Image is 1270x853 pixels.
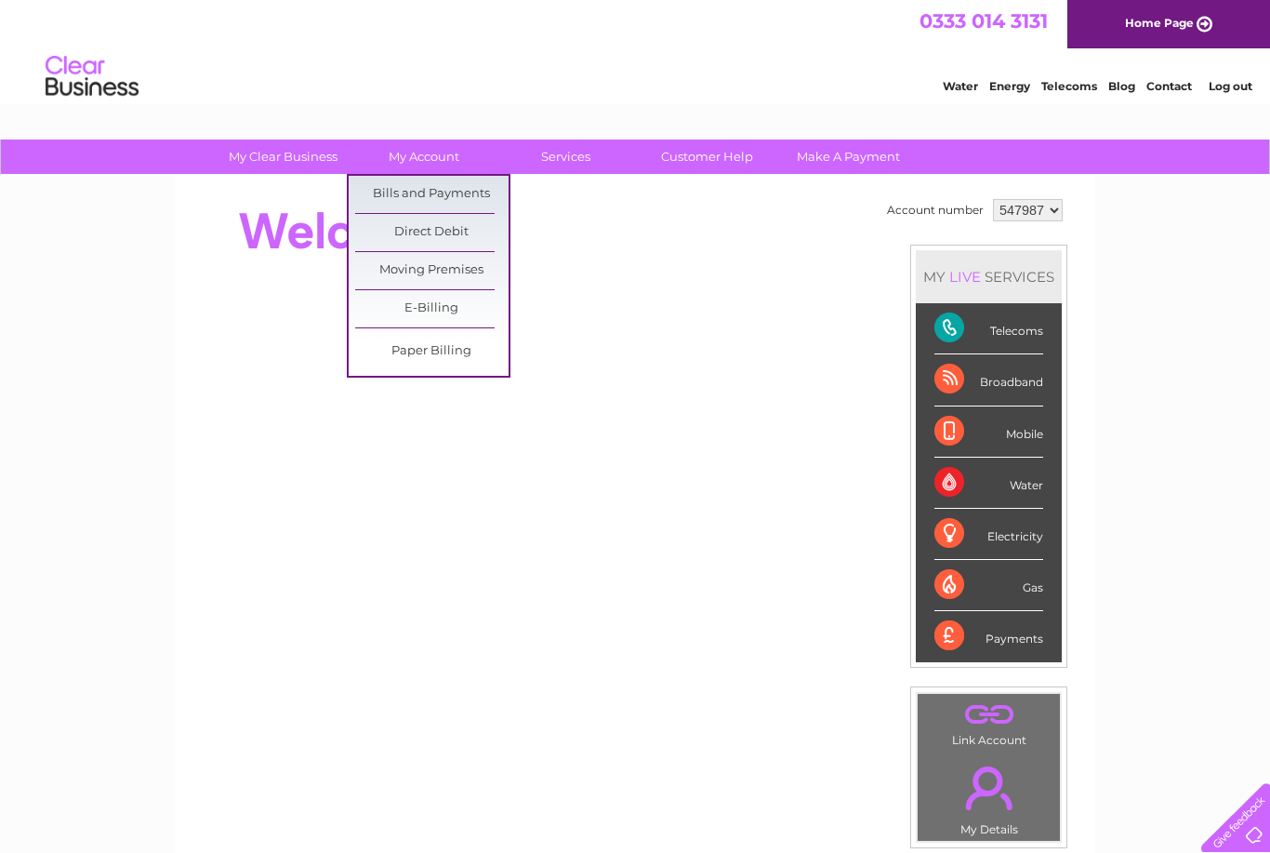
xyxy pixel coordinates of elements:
a: Telecoms [1041,79,1097,93]
img: logo.png [45,48,139,105]
a: Water [943,79,978,93]
div: Broadband [934,354,1043,406]
div: Mobile [934,407,1043,458]
div: LIVE [946,268,985,286]
a: Contact [1146,79,1192,93]
a: Energy [989,79,1030,93]
a: Blog [1108,79,1135,93]
a: Direct Debit [355,214,509,251]
a: E-Billing [355,290,509,327]
div: Clear Business is a trading name of Verastar Limited (registered in [GEOGRAPHIC_DATA] No. 3667643... [197,10,1076,90]
a: Bills and Payments [355,176,509,213]
div: Water [934,458,1043,509]
a: . [922,699,1055,731]
a: Log out [1209,79,1252,93]
a: Moving Premises [355,252,509,289]
td: My Details [917,751,1061,842]
a: . [922,755,1055,820]
a: Customer Help [630,140,784,174]
td: Account number [882,194,988,226]
a: 0333 014 3131 [919,9,1048,33]
div: Gas [934,560,1043,611]
div: MY SERVICES [916,250,1062,303]
div: Telecoms [934,303,1043,354]
a: Services [489,140,642,174]
div: Electricity [934,509,1043,560]
div: Payments [934,611,1043,661]
a: Make A Payment [772,140,925,174]
a: Paper Billing [355,333,509,370]
a: My Account [348,140,501,174]
td: Link Account [917,693,1061,752]
a: My Clear Business [206,140,360,174]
